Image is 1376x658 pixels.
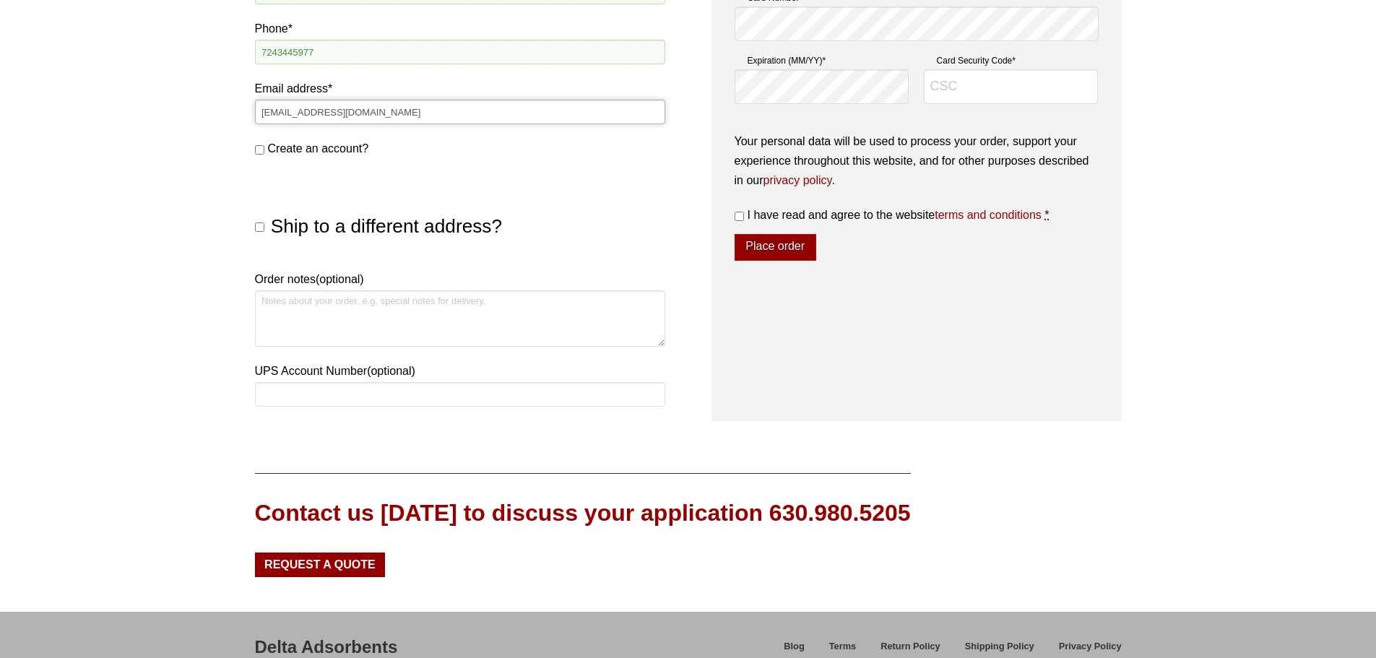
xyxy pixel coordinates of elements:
label: Phone [255,19,665,38]
span: Create an account? [268,142,369,155]
input: I have read and agree to the websiteterms and conditions * [735,212,744,221]
label: Card Security Code [924,53,1099,68]
a: privacy policy [763,174,832,186]
button: Place order [735,234,816,261]
p: Your personal data will be used to process your order, support your experience throughout this we... [735,131,1099,191]
label: UPS Account Number [255,361,665,381]
span: Blog [784,642,804,651]
span: I have read and agree to the website [748,209,1042,221]
span: Privacy Policy [1059,642,1122,651]
span: Ship to a different address? [271,215,502,237]
span: Return Policy [880,642,940,651]
a: Request a Quote [255,553,386,577]
div: Contact us [DATE] to discuss your application 630.980.5205 [255,497,911,529]
span: Request a Quote [264,559,376,571]
input: Ship to a different address? [255,222,264,232]
span: (optional) [316,273,364,285]
input: Create an account? [255,145,264,155]
label: Email address [255,79,665,98]
abbr: required [1044,209,1049,221]
span: Terms [829,642,856,651]
label: Expiration (MM/YY) [735,53,909,68]
input: CSC [924,69,1099,104]
a: terms and conditions [935,209,1042,221]
label: Order notes [255,269,665,289]
span: (optional) [367,365,415,377]
span: Shipping Policy [965,642,1034,651]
